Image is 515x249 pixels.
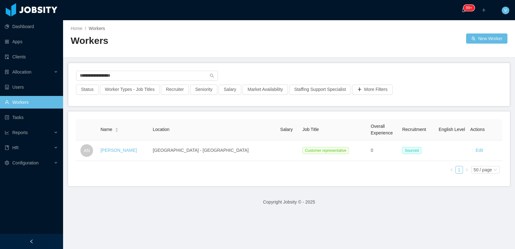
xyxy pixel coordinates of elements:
[100,85,160,95] button: Worker Types - Job Titles
[101,126,112,133] span: Name
[368,140,400,161] td: 0
[5,50,58,63] a: icon: auditClients
[466,33,507,44] button: icon: usergroup-addNew Worker
[456,166,463,173] a: 1
[5,111,58,124] a: icon: profileTasks
[302,127,319,132] span: Job Title
[89,26,105,31] span: Workers
[161,85,189,95] button: Recruiter
[12,160,38,165] span: Configuration
[5,35,58,48] a: icon: appstoreApps
[153,127,169,132] span: Location
[12,130,28,135] span: Reports
[101,148,137,153] a: [PERSON_NAME]
[482,8,486,12] i: icon: plus
[302,147,349,154] span: Customer representative
[352,85,393,95] button: icon: plusMore Filters
[76,85,99,95] button: Status
[115,129,119,131] i: icon: caret-down
[450,168,454,172] i: icon: left
[71,34,289,47] h2: Workers
[219,85,241,95] button: Salary
[402,148,424,153] a: Sourced
[5,70,9,74] i: icon: solution
[190,85,217,95] button: Seniority
[5,161,9,165] i: icon: setting
[504,7,507,14] span: V
[85,26,86,31] span: /
[115,127,119,129] i: icon: caret-up
[371,124,393,135] span: Overall Experience
[5,20,58,33] a: icon: pie-chartDashboard
[150,140,278,161] td: [GEOGRAPHIC_DATA] - [GEOGRAPHIC_DATA]
[463,166,471,174] li: Next Page
[470,127,485,132] span: Actions
[465,168,469,172] i: icon: right
[280,127,293,132] span: Salary
[402,147,421,154] span: Sourced
[289,85,351,95] button: Staffing Support Specialist
[448,166,455,174] li: Previous Page
[493,168,497,172] i: icon: down
[5,145,9,150] i: icon: book
[5,81,58,93] a: icon: robotUsers
[5,96,58,109] a: icon: userWorkers
[461,8,466,12] i: icon: bell
[455,166,463,174] li: 1
[63,191,515,213] footer: Copyright Jobsity © - 2025
[243,85,288,95] button: Market Availability
[84,144,90,157] span: AN
[476,148,483,153] a: Edit
[439,127,465,132] span: English Level
[402,127,426,132] span: Recruitment
[463,5,475,11] sup: 283
[210,74,214,78] i: icon: search
[71,26,82,31] a: Home
[12,69,32,74] span: Allocation
[5,130,9,135] i: icon: line-chart
[115,127,119,131] div: Sort
[474,166,492,173] div: 50 / page
[12,145,19,150] span: HR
